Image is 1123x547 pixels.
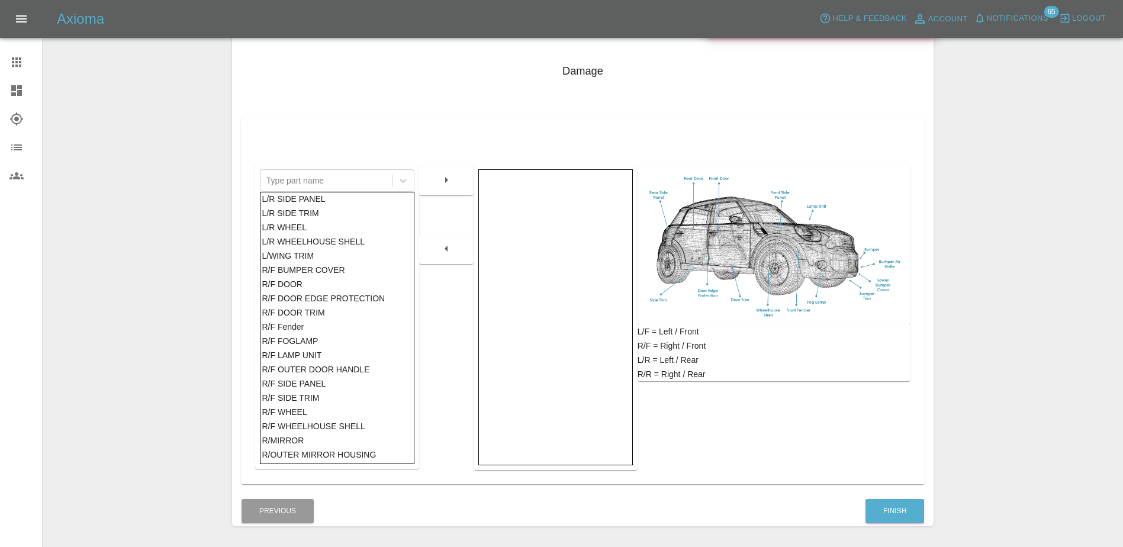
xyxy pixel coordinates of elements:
[262,291,412,305] div: R/F DOOR EDGE PROTECTION
[262,305,412,320] div: R/F DOOR TRIM
[987,12,1048,25] span: Notifications
[262,391,412,405] div: R/F SIDE TRIM
[262,377,412,391] div: R/F SIDE PANEL
[262,348,412,362] div: R/F LAMP UNIT
[262,220,412,234] div: L/R WHEEL
[638,324,910,381] div: L/F = Left / Front R/F = Right / Front L/R = Left / Rear R/R = Right / Rear
[816,9,909,28] button: Help & Feedback
[262,320,412,334] div: R/F Fender
[262,405,412,419] div: R/F WHEEL
[262,419,412,433] div: R/F WHEELHOUSE SHELL
[262,362,412,377] div: R/F OUTER DOOR HANDLE
[262,433,412,448] div: R/MIRROR
[262,277,412,291] div: R/F DOOR
[971,9,1051,28] button: Notifications
[832,12,906,25] span: Help & Feedback
[262,249,412,263] div: L/WING TRIM
[928,12,968,26] span: Account
[262,192,412,206] div: L/R SIDE PANEL
[262,206,412,220] div: L/R SIDE TRIM
[242,499,314,523] button: Previous
[865,499,924,523] button: Finish
[262,263,412,277] div: R/F BUMPER COVER
[262,462,412,476] div: R/R BUMPER COVER
[262,334,412,348] div: R/F FOGLAMP
[262,448,412,462] div: R/OUTER MIRROR HOUSING
[241,63,925,79] h4: Damage
[1056,9,1109,28] button: Logout
[7,5,36,33] button: Open drawer
[642,169,906,320] img: car
[57,9,104,28] h5: Axioma
[1044,6,1058,18] span: 65
[262,234,412,249] div: L/R WHEELHOUSE SHELL
[1072,12,1106,25] span: Logout
[910,9,971,28] a: Account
